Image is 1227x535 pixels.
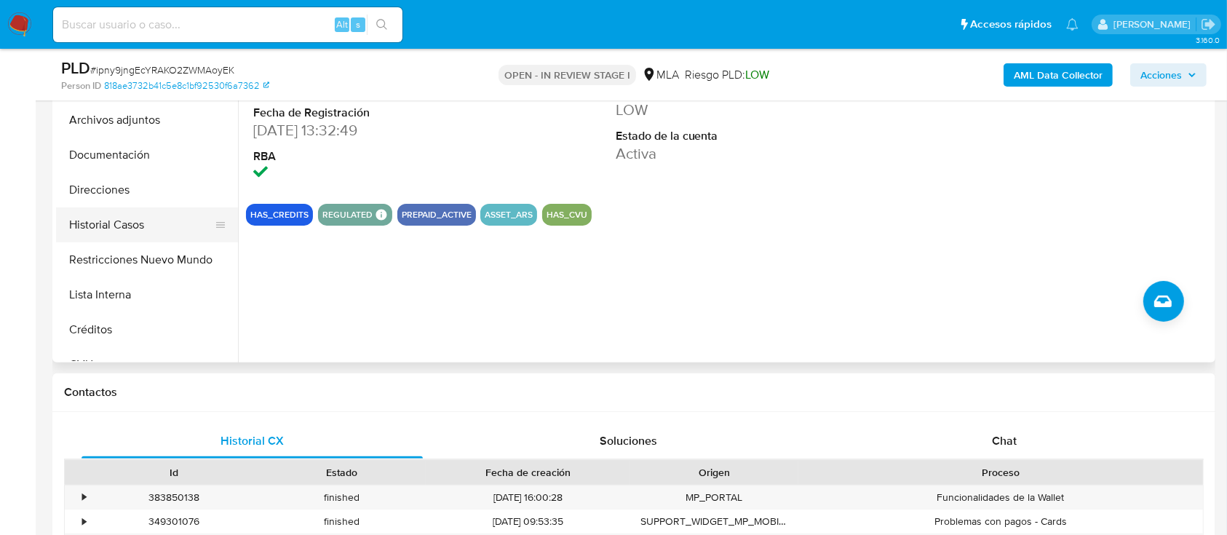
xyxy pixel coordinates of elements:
[258,486,426,510] div: finished
[336,17,348,31] span: Alt
[100,465,248,480] div: Id
[56,103,238,138] button: Archivos adjuntos
[269,465,416,480] div: Estado
[798,486,1203,510] div: Funcionalidades de la Wallet
[90,63,234,77] span: # ipny9jngEcYRAKO2ZWMAoyEK
[104,79,269,92] a: 818ae3732b41c5e8c1bf92530f6a7362
[745,66,769,83] span: LOW
[642,67,679,83] div: MLA
[499,65,636,85] p: OPEN - IN REVIEW STAGE I
[809,465,1193,480] div: Proceso
[61,56,90,79] b: PLD
[992,432,1017,449] span: Chat
[90,510,258,534] div: 349301076
[1004,63,1113,87] button: AML Data Collector
[253,120,480,140] dd: [DATE] 13:32:49
[56,173,238,207] button: Direcciones
[56,312,238,347] button: Créditos
[630,486,798,510] div: MP_PORTAL
[1066,18,1079,31] a: Notificaciones
[1113,17,1196,31] p: marielabelen.cragno@mercadolibre.com
[640,465,788,480] div: Origen
[253,148,480,165] dt: RBA
[56,242,238,277] button: Restricciones Nuevo Mundo
[600,432,657,449] span: Soluciones
[258,510,426,534] div: finished
[82,491,86,504] div: •
[616,128,843,144] dt: Estado de la cuenta
[798,510,1203,534] div: Problemas con pagos - Cards
[1201,17,1216,32] a: Salir
[82,515,86,528] div: •
[616,100,843,120] dd: LOW
[630,510,798,534] div: SUPPORT_WIDGET_MP_MOBILE
[90,486,258,510] div: 383850138
[685,67,769,83] span: Riesgo PLD:
[1140,63,1182,87] span: Acciones
[53,15,402,34] input: Buscar usuario o caso...
[221,432,284,449] span: Historial CX
[64,385,1204,400] h1: Contactos
[1130,63,1207,87] button: Acciones
[56,138,238,173] button: Documentación
[426,486,630,510] div: [DATE] 16:00:28
[1196,34,1220,46] span: 3.160.0
[61,79,101,92] b: Person ID
[56,347,238,382] button: CVU
[56,207,226,242] button: Historial Casos
[1014,63,1103,87] b: AML Data Collector
[253,105,480,121] dt: Fecha de Registración
[356,17,360,31] span: s
[367,15,397,35] button: search-icon
[970,17,1052,32] span: Accesos rápidos
[56,277,238,312] button: Lista Interna
[426,510,630,534] div: [DATE] 09:53:35
[436,465,620,480] div: Fecha de creación
[616,143,843,164] dd: Activa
